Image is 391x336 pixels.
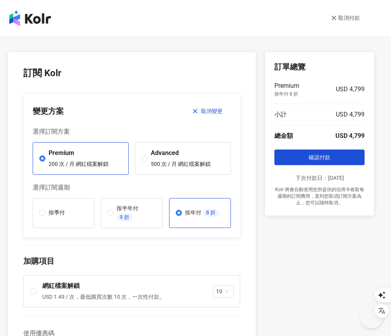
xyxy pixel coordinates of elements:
[42,282,165,290] p: 網紅檔案解鎖
[274,174,365,182] p: 下次付款日：[DATE]
[9,10,51,26] img: logo
[49,149,108,157] p: Premium
[33,106,64,117] p: 變更方案
[151,160,211,168] p: 500 次 / 月 網紅檔案解鎖
[336,85,365,94] p: USD 4,799
[201,108,223,114] span: 取消變更
[23,256,240,266] p: 加購項目
[49,160,108,168] p: 200 次 / 月 網紅檔案解鎖
[274,132,293,140] p: 總金額
[49,209,65,217] p: 按季付
[117,214,133,221] p: 9 折
[274,110,287,119] p: 小計
[117,205,138,212] p: 按半年付
[42,293,165,301] p: USD 1.49 / 次，最低購買次數 10 次，一次性付款。
[23,68,240,78] p: 訂閱 Kolr
[331,14,360,22] a: 取消付款
[185,209,201,217] p: 按年付
[151,149,211,157] p: Advanced
[274,82,299,90] p: Premium
[274,150,365,165] button: 確認付款
[309,154,330,160] span: 確認付款
[184,103,231,119] button: 取消變更
[360,305,383,328] iframe: Help Scout Beacon - Open
[274,61,365,72] p: 訂單總覽
[33,183,231,192] p: 選擇訂閱週期
[336,110,365,119] p: USD 4,799
[335,132,365,140] p: USD 4,799
[33,127,231,136] p: 選擇訂閱方案
[203,209,219,217] p: 8 折
[274,186,365,206] p: Kolr 將會自動使用您所提供的信用卡收取每週期的訂閱費用，直到您取消訂閱方案為止，您可以隨時取消。
[274,91,299,97] p: 按年付 8 折
[216,286,230,297] span: 10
